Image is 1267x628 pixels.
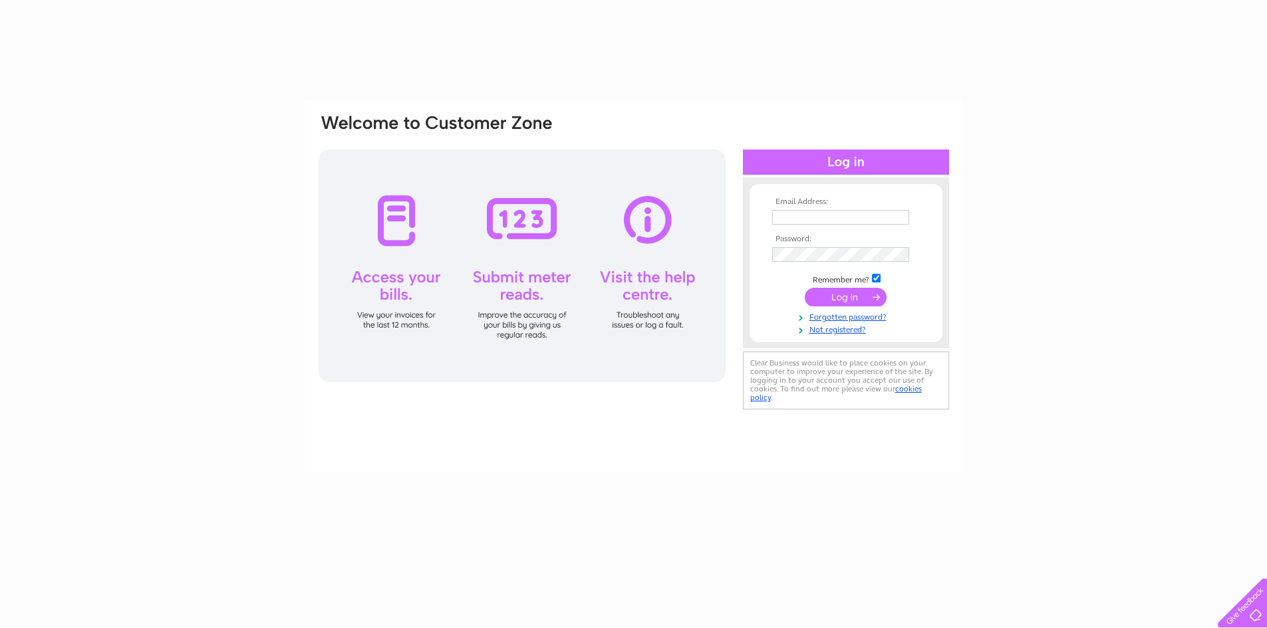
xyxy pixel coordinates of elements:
[805,288,887,306] input: Submit
[769,272,923,285] td: Remember me?
[743,352,949,409] div: Clear Business would like to place cookies on your computer to improve your experience of the sit...
[769,235,923,244] th: Password:
[769,197,923,207] th: Email Address:
[772,310,923,322] a: Forgotten password?
[772,322,923,335] a: Not registered?
[750,384,922,402] a: cookies policy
